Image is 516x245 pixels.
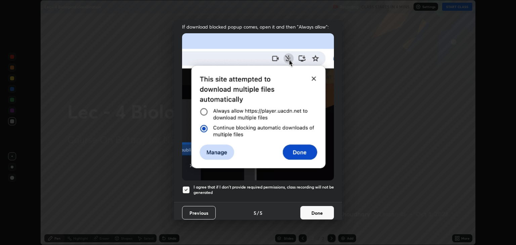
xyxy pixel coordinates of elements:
[300,206,334,219] button: Done
[182,33,334,180] img: downloads-permission-blocked.gif
[182,206,216,219] button: Previous
[257,209,259,216] h4: /
[182,24,334,30] span: If download blocked popup comes, open it and then "Always allow":
[193,185,334,195] h5: I agree that if I don't provide required permissions, class recording will not be generated
[260,209,262,216] h4: 5
[254,209,256,216] h4: 5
